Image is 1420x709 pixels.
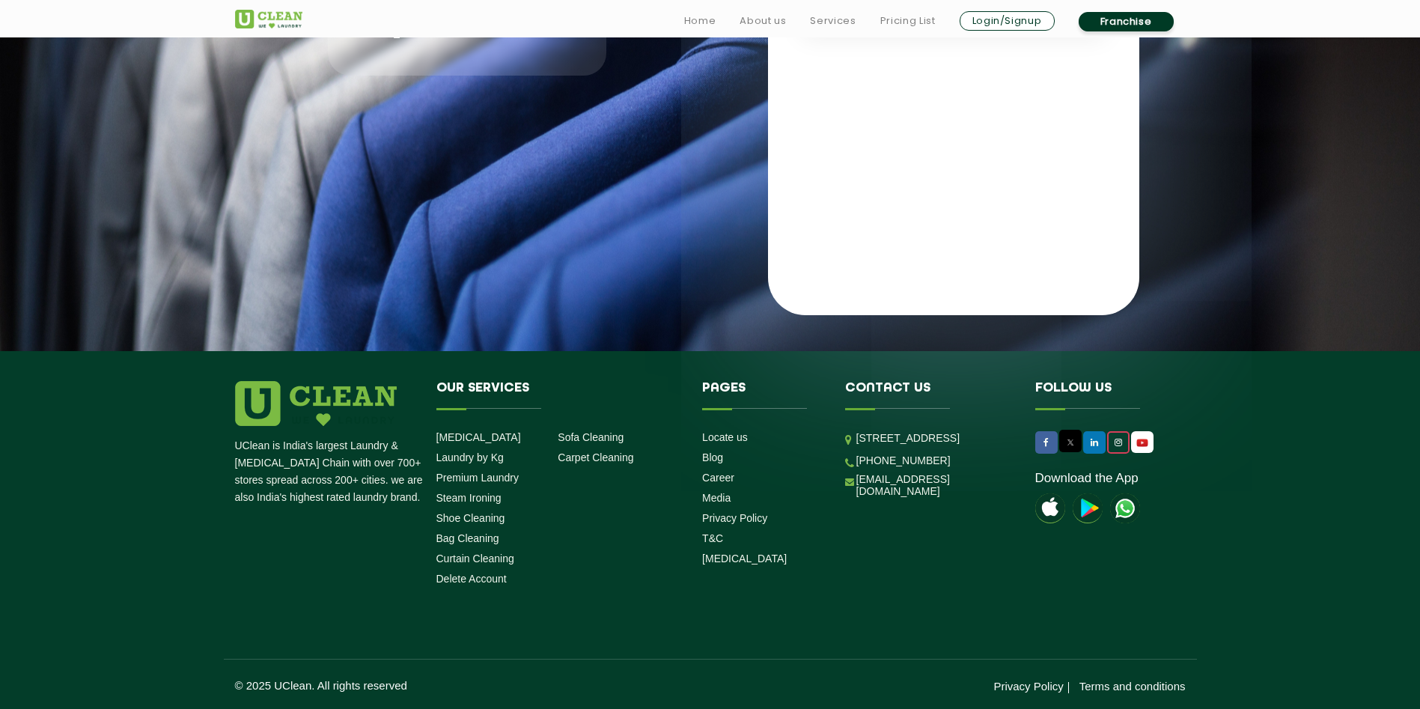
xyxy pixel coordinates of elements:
[436,512,505,524] a: Shoe Cleaning
[1079,680,1186,693] a: Terms and conditions
[993,680,1063,693] a: Privacy Policy
[702,451,723,463] a: Blog
[845,381,1013,410] h4: Contact us
[436,532,499,544] a: Bag Cleaning
[740,12,786,30] a: About us
[702,512,767,524] a: Privacy Policy
[558,431,624,443] a: Sofa Cleaning
[856,473,1013,497] a: [EMAIL_ADDRESS][DOMAIN_NAME]
[702,492,731,504] a: Media
[436,553,514,565] a: Curtain Cleaning
[436,472,519,484] a: Premium Laundry
[702,431,748,443] a: Locate us
[702,532,723,544] a: T&C
[702,553,787,565] a: [MEDICAL_DATA]
[558,451,633,463] a: Carpet Cleaning
[1133,435,1152,451] img: UClean Laundry and Dry Cleaning
[702,472,734,484] a: Career
[810,12,856,30] a: Services
[856,454,951,466] a: [PHONE_NUMBER]
[235,679,710,692] p: © 2025 UClean. All rights reserved
[1035,493,1065,523] img: apple-icon.png
[1073,493,1103,523] img: playstoreicon.png
[1079,12,1174,31] a: Franchise
[1035,381,1167,410] h4: Follow us
[1035,471,1139,486] a: Download the App
[960,11,1055,31] a: Login/Signup
[1110,493,1140,523] img: UClean Laundry and Dry Cleaning
[436,451,504,463] a: Laundry by Kg
[880,12,936,30] a: Pricing List
[436,573,507,585] a: Delete Account
[235,10,302,28] img: UClean Laundry and Dry Cleaning
[436,492,502,504] a: Steam Ironing
[436,381,680,410] h4: Our Services
[702,381,823,410] h4: Pages
[235,381,397,426] img: logo.png
[684,12,716,30] a: Home
[235,437,425,506] p: UClean is India's largest Laundry & [MEDICAL_DATA] Chain with over 700+ stores spread across 200+...
[856,430,1013,447] p: [STREET_ADDRESS]
[436,431,521,443] a: [MEDICAL_DATA]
